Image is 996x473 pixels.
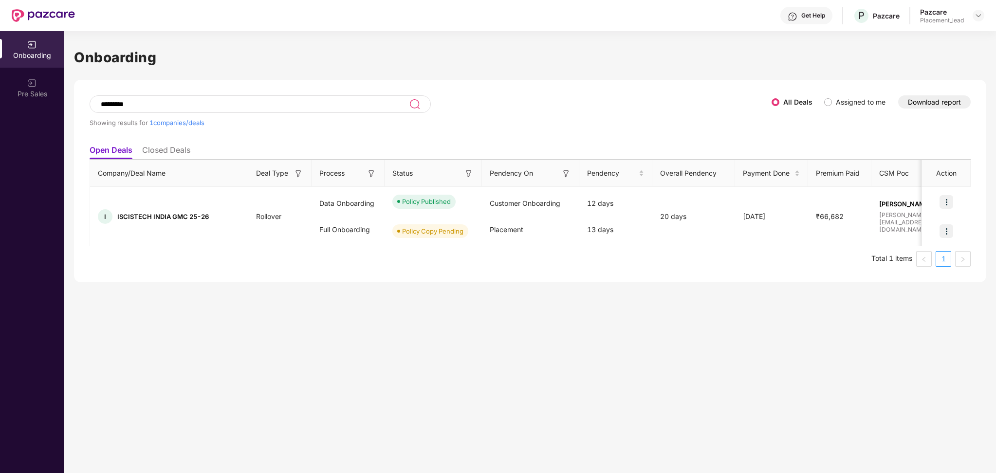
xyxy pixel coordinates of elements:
[936,251,951,267] li: 1
[960,256,966,262] span: right
[98,209,112,224] div: I
[836,98,885,106] label: Assigned to me
[12,9,75,22] img: New Pazcare Logo
[149,119,204,127] span: 1 companies/deals
[871,251,912,267] li: Total 1 items
[920,17,964,24] div: Placement_lead
[652,211,735,222] div: 20 days
[74,47,986,68] h1: Onboarding
[808,212,851,220] span: ₹66,682
[955,251,971,267] li: Next Page
[392,168,413,179] span: Status
[940,224,953,238] img: icon
[27,78,37,88] img: svg+xml;base64,PHN2ZyB3aWR0aD0iMjAiIGhlaWdodD0iMjAiIHZpZXdCb3g9IjAgMCAyMCAyMCIgZmlsbD0ibm9uZSIgeG...
[464,169,474,179] img: svg+xml;base64,PHN2ZyB3aWR0aD0iMTYiIGhlaWdodD0iMTYiIHZpZXdCb3g9IjAgMCAxNiAxNiIgZmlsbD0ibm9uZSIgeG...
[90,160,248,187] th: Company/Deal Name
[256,168,288,179] span: Deal Type
[922,160,971,187] th: Action
[921,256,927,262] span: left
[294,169,303,179] img: svg+xml;base64,PHN2ZyB3aWR0aD0iMTYiIGhlaWdodD0iMTYiIHZpZXdCb3g9IjAgMCAxNiAxNiIgZmlsbD0ibm9uZSIgeG...
[652,160,735,187] th: Overall Pendency
[319,168,345,179] span: Process
[312,190,385,217] div: Data Onboarding
[879,168,909,179] span: CSM Poc
[117,213,209,220] span: ISCISTECH INDIA GMC 25-26
[955,251,971,267] button: right
[808,160,871,187] th: Premium Paid
[312,217,385,243] div: Full Onboarding
[975,12,982,19] img: svg+xml;base64,PHN2ZyBpZD0iRHJvcGRvd24tMzJ4MzIiIHhtbG5zPSJodHRwOi8vd3d3LnczLm9yZy8yMDAwL3N2ZyIgd2...
[367,169,376,179] img: svg+xml;base64,PHN2ZyB3aWR0aD0iMTYiIGhlaWdodD0iMTYiIHZpZXdCb3g9IjAgMCAxNiAxNiIgZmlsbD0ibm9uZSIgeG...
[783,98,812,106] label: All Deals
[920,7,964,17] div: Pazcare
[579,160,652,187] th: Pendency
[490,168,533,179] span: Pendency On
[940,195,953,209] img: icon
[490,225,523,234] span: Placement
[579,190,652,217] div: 12 days
[936,252,951,266] a: 1
[735,160,808,187] th: Payment Done
[248,212,289,220] span: Rollover
[858,10,865,21] span: P
[579,217,652,243] div: 13 days
[879,200,961,208] span: [PERSON_NAME] Y R
[788,12,797,21] img: svg+xml;base64,PHN2ZyBpZD0iSGVscC0zMngzMiIgeG1sbnM9Imh0dHA6Ly93d3cudzMub3JnLzIwMDAvc3ZnIiB3aWR0aD...
[898,95,971,109] button: Download report
[879,211,961,233] span: [PERSON_NAME][EMAIL_ADDRESS][DOMAIN_NAME]
[916,251,932,267] li: Previous Page
[743,168,793,179] span: Payment Done
[735,211,808,222] div: [DATE]
[90,119,772,127] div: Showing results for
[587,168,637,179] span: Pendency
[402,197,451,206] div: Policy Published
[873,11,900,20] div: Pazcare
[916,251,932,267] button: left
[90,145,132,159] li: Open Deals
[142,145,190,159] li: Closed Deals
[409,98,420,110] img: svg+xml;base64,PHN2ZyB3aWR0aD0iMjQiIGhlaWdodD0iMjUiIHZpZXdCb3g9IjAgMCAyNCAyNSIgZmlsbD0ibm9uZSIgeG...
[402,226,463,236] div: Policy Copy Pending
[490,199,560,207] span: Customer Onboarding
[561,169,571,179] img: svg+xml;base64,PHN2ZyB3aWR0aD0iMTYiIGhlaWdodD0iMTYiIHZpZXdCb3g9IjAgMCAxNiAxNiIgZmlsbD0ibm9uZSIgeG...
[27,40,37,50] img: svg+xml;base64,PHN2ZyB3aWR0aD0iMjAiIGhlaWdodD0iMjAiIHZpZXdCb3g9IjAgMCAyMCAyMCIgZmlsbD0ibm9uZSIgeG...
[801,12,825,19] div: Get Help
